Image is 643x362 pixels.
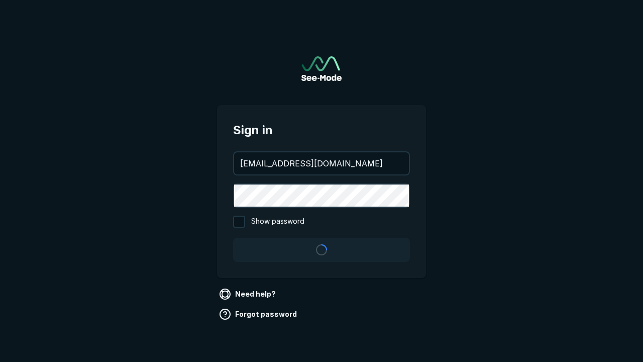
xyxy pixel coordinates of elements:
a: Go to sign in [301,56,342,81]
input: your@email.com [234,152,409,174]
span: Sign in [233,121,410,139]
img: See-Mode Logo [301,56,342,81]
a: Need help? [217,286,280,302]
span: Show password [251,216,304,228]
a: Forgot password [217,306,301,322]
